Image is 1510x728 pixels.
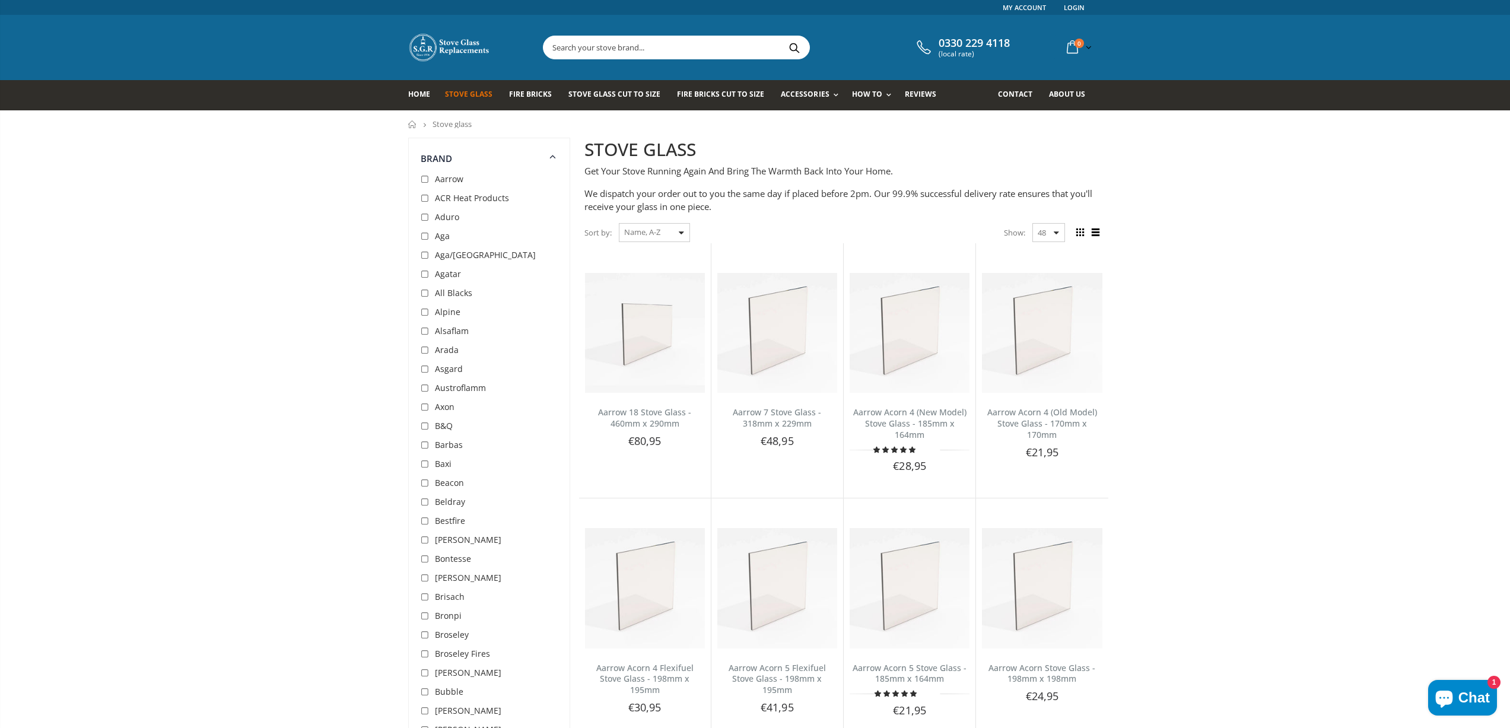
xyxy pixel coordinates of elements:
a: Aarrow 18 Stove Glass - 460mm x 290mm [598,406,691,429]
a: Aarrow Acorn 5 Flexifuel Stove Glass - 198mm x 195mm [729,662,826,696]
inbox-online-store-chat: Shopify online store chat [1425,680,1501,719]
span: Stove Glass Cut To Size [568,89,660,99]
span: Brisach [435,591,465,602]
span: Barbas [435,439,463,450]
a: Home [408,80,439,110]
h2: STOVE GLASS [584,138,1102,162]
span: [PERSON_NAME] [435,667,501,678]
img: Aarrow Acorn 4 New Model Stove Glass [850,273,969,393]
span: Bronpi [435,610,462,621]
span: €21,95 [1026,445,1059,459]
span: Aarrow [435,173,463,185]
span: 5.00 stars [873,445,917,454]
span: [PERSON_NAME] [435,705,501,716]
button: Search [781,36,808,59]
span: [PERSON_NAME] [435,572,501,583]
span: B&Q [435,420,453,431]
input: Search your stove brand... [543,36,942,59]
img: Aarrow Acorn Stove Glass - 198mm x 198mm [982,528,1102,648]
a: Aarrow Acorn 5 Stove Glass - 185mm x 164mm [853,662,967,685]
a: Accessories [781,80,844,110]
span: Broseley Fires [435,648,490,659]
span: Bestfire [435,515,465,526]
a: Stove Glass [445,80,501,110]
span: €48,95 [761,434,794,448]
img: Stove Glass Replacement [408,33,491,62]
a: About us [1049,80,1094,110]
span: Show: [1004,223,1025,242]
a: Aarrow Acorn Stove Glass - 198mm x 198mm [988,662,1095,685]
span: Grid view [1074,226,1087,239]
span: Aduro [435,211,459,222]
span: Asgard [435,363,463,374]
span: Aga/[GEOGRAPHIC_DATA] [435,249,536,260]
a: Reviews [905,80,945,110]
span: €28,95 [893,459,926,473]
span: Austroflamm [435,382,486,393]
img: Aarrow Acorn 5 Stove Glass [850,528,969,648]
span: Broseley [435,629,469,640]
span: €24,95 [1026,689,1059,703]
img: Aarrow Acorn 5 Flexifuel Stove Glass - 198mm x 195mm [717,528,837,648]
span: €41,95 [761,700,794,714]
span: ACR Heat Products [435,192,509,204]
span: Alpine [435,306,460,317]
a: Fire Bricks Cut To Size [677,80,773,110]
span: Axon [435,401,454,412]
span: Bontesse [435,553,471,564]
span: Reviews [905,89,936,99]
span: Bubble [435,686,463,697]
p: Get Your Stove Running Again And Bring The Warmth Back Into Your Home. [584,164,1102,178]
a: Fire Bricks [509,80,561,110]
span: Beacon [435,477,464,488]
span: €30,95 [628,700,662,714]
span: Sort by: [584,222,612,243]
a: Contact [998,80,1041,110]
span: €80,95 [628,434,662,448]
img: Aarrow 18 Stove Glass [585,273,705,393]
span: Home [408,89,430,99]
span: How To [852,89,882,99]
span: Alsaflam [435,325,469,336]
a: How To [852,80,897,110]
span: Beldray [435,496,465,507]
span: Fire Bricks Cut To Size [677,89,764,99]
span: Brand [421,152,453,164]
a: Aarrow Acorn 4 (New Model) Stove Glass - 185mm x 164mm [853,406,967,440]
img: Aarrow 7 Stove Glass [717,273,837,393]
span: List view [1089,226,1102,239]
span: 0330 229 4118 [939,37,1010,50]
span: [PERSON_NAME] [435,534,501,545]
img: Aarrow Acorn 4 Old Model Stove Glass [982,273,1102,393]
span: All Blacks [435,287,472,298]
span: (local rate) [939,50,1010,58]
span: Contact [998,89,1032,99]
a: Aarrow 7 Stove Glass - 318mm x 229mm [733,406,821,429]
span: Stove glass [433,119,472,129]
a: 0 [1062,36,1094,59]
span: Agatar [435,268,461,279]
span: Aga [435,230,450,241]
a: Aarrow Acorn 4 (Old Model) Stove Glass - 170mm x 170mm [987,406,1097,440]
a: Aarrow Acorn 4 Flexifuel Stove Glass - 198mm x 195mm [596,662,694,696]
span: 0 [1075,39,1084,48]
p: We dispatch your order out to you the same day if placed before 2pm. Our 99.9% successful deliver... [584,187,1102,214]
span: Fire Bricks [509,89,552,99]
a: Stove Glass Cut To Size [568,80,669,110]
span: Accessories [781,89,829,99]
span: €21,95 [893,703,926,717]
span: Stove Glass [445,89,492,99]
a: Home [408,120,417,128]
span: Baxi [435,458,452,469]
a: 0330 229 4118 (local rate) [914,37,1010,58]
span: 5.00 stars [875,689,918,698]
span: About us [1049,89,1085,99]
span: Arada [435,344,459,355]
img: Aarrow Acorn 4 Flexifuel replacement stove glass [585,528,705,648]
